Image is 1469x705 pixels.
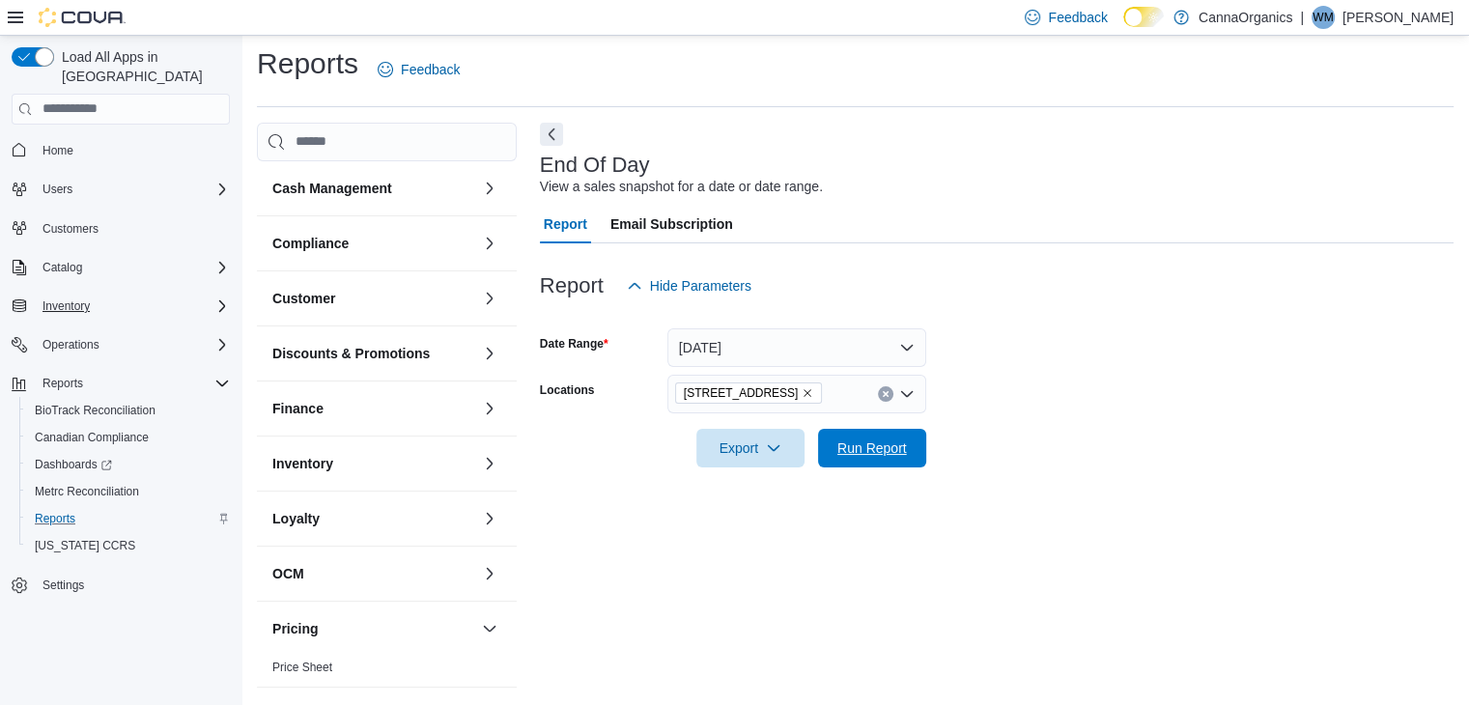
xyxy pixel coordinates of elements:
[837,438,907,458] span: Run Report
[272,619,318,638] h3: Pricing
[478,287,501,310] button: Customer
[42,182,72,197] span: Users
[4,254,238,281] button: Catalog
[272,564,474,583] button: OCM
[478,507,501,530] button: Loyalty
[540,274,604,297] h3: Report
[4,176,238,203] button: Users
[35,484,139,499] span: Metrc Reconciliation
[272,399,324,418] h3: Finance
[540,382,595,398] label: Locations
[35,138,230,162] span: Home
[478,617,501,640] button: Pricing
[1199,6,1292,29] p: CannaOrganics
[27,399,163,422] a: BioTrack Reconciliation
[667,328,926,367] button: [DATE]
[19,397,238,424] button: BioTrack Reconciliation
[35,403,155,418] span: BioTrack Reconciliation
[27,399,230,422] span: BioTrack Reconciliation
[272,234,349,253] h3: Compliance
[4,293,238,320] button: Inventory
[35,217,106,240] a: Customers
[478,562,501,585] button: OCM
[27,534,230,557] span: Washington CCRS
[708,429,793,467] span: Export
[27,507,230,530] span: Reports
[684,383,799,403] span: [STREET_ADDRESS]
[27,480,230,503] span: Metrc Reconciliation
[19,424,238,451] button: Canadian Compliance
[272,619,474,638] button: Pricing
[35,295,230,318] span: Inventory
[272,344,430,363] h3: Discounts & Promotions
[35,139,81,162] a: Home
[4,214,238,242] button: Customers
[1300,6,1304,29] p: |
[650,276,751,296] span: Hide Parameters
[540,123,563,146] button: Next
[27,453,230,476] span: Dashboards
[1123,27,1124,28] span: Dark Mode
[1123,7,1164,27] input: Dark Mode
[4,331,238,358] button: Operations
[35,372,91,395] button: Reports
[35,178,80,201] button: Users
[4,136,238,164] button: Home
[35,216,230,240] span: Customers
[696,429,805,467] button: Export
[35,295,98,318] button: Inventory
[12,128,230,650] nav: Complex example
[35,430,149,445] span: Canadian Compliance
[42,578,84,593] span: Settings
[610,205,733,243] span: Email Subscription
[544,205,587,243] span: Report
[540,177,823,197] div: View a sales snapshot for a date or date range.
[478,342,501,365] button: Discounts & Promotions
[272,344,474,363] button: Discounts & Promotions
[401,60,460,79] span: Feedback
[35,178,230,201] span: Users
[272,509,320,528] h3: Loyalty
[27,453,120,476] a: Dashboards
[35,511,75,526] span: Reports
[802,387,813,399] button: Remove 54315 Highway 2 from selection in this group
[1048,8,1107,27] span: Feedback
[35,372,230,395] span: Reports
[478,452,501,475] button: Inventory
[272,179,392,198] h3: Cash Management
[272,660,332,675] span: Price Sheet
[257,44,358,83] h1: Reports
[35,538,135,553] span: [US_STATE] CCRS
[42,376,83,391] span: Reports
[27,426,156,449] a: Canadian Compliance
[818,429,926,467] button: Run Report
[54,47,230,86] span: Load All Apps in [GEOGRAPHIC_DATA]
[4,571,238,599] button: Settings
[1342,6,1454,29] p: [PERSON_NAME]
[35,457,112,472] span: Dashboards
[42,143,73,158] span: Home
[19,532,238,559] button: [US_STATE] CCRS
[899,386,915,402] button: Open list of options
[1313,6,1333,29] span: WM
[42,298,90,314] span: Inventory
[272,454,333,473] h3: Inventory
[272,179,474,198] button: Cash Management
[272,454,474,473] button: Inventory
[27,534,143,557] a: [US_STATE] CCRS
[19,505,238,532] button: Reports
[272,509,474,528] button: Loyalty
[257,656,517,687] div: Pricing
[540,336,608,352] label: Date Range
[35,333,230,356] span: Operations
[42,337,99,352] span: Operations
[675,382,823,404] span: 54315 Highway 2
[272,661,332,674] a: Price Sheet
[27,480,147,503] a: Metrc Reconciliation
[272,234,474,253] button: Compliance
[4,370,238,397] button: Reports
[540,154,650,177] h3: End Of Day
[478,232,501,255] button: Compliance
[35,333,107,356] button: Operations
[272,289,474,308] button: Customer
